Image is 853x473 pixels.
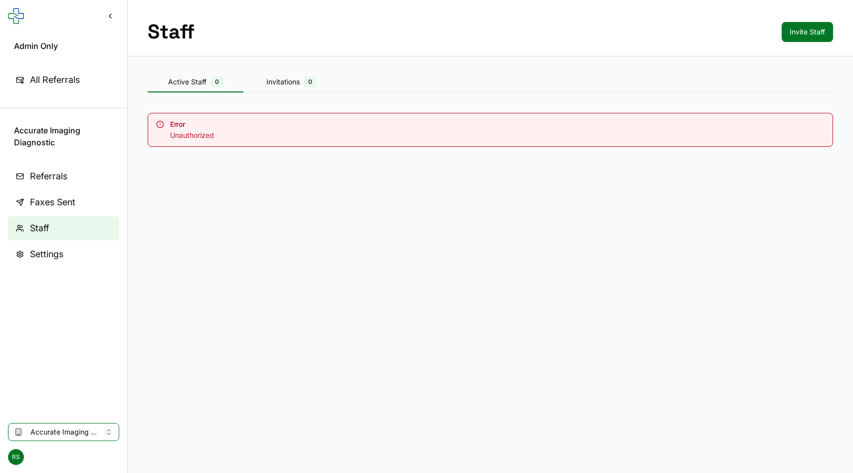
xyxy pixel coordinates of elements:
span: Settings [30,247,63,261]
span: Accurate Imaging Diagnostic [14,124,113,148]
span: Admin Only [14,40,113,52]
span: 0 [211,76,223,87]
span: Staff [30,221,49,235]
a: Referrals [8,164,119,188]
span: Accurate Imaging Diagnostic [30,427,97,437]
span: 0 [304,76,317,87]
h1: Staff [148,20,195,44]
span: Referrals [30,169,67,183]
button: Select clinic [8,423,119,441]
div: Active Staff [148,76,243,87]
span: All Referrals [30,73,80,87]
a: Staff [8,216,119,240]
a: Settings [8,242,119,266]
a: Faxes Sent [8,190,119,214]
div: Invitations [243,76,339,87]
div: Error [170,119,825,129]
span: RS [8,449,24,465]
button: Invite Staff [782,22,833,42]
a: All Referrals [8,68,119,92]
div: Unauthorized [170,130,825,140]
span: Faxes Sent [30,195,75,209]
button: Collapse sidebar [101,7,119,25]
